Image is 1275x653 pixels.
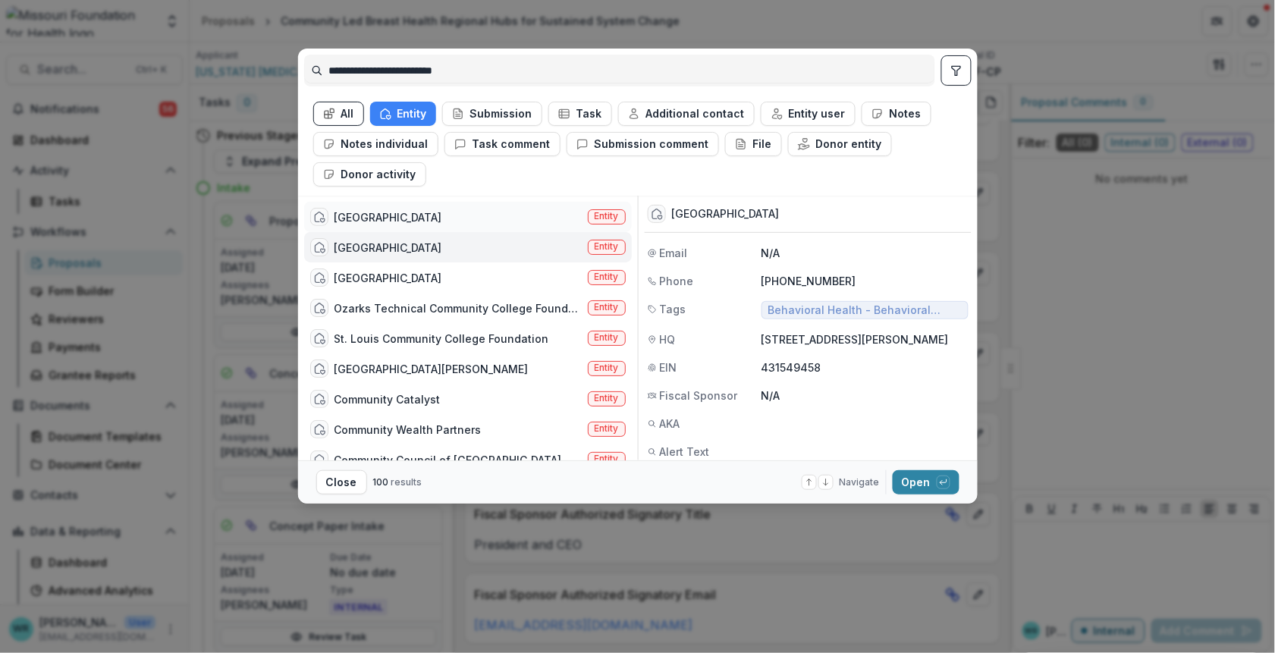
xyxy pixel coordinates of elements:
[334,422,482,438] div: Community Wealth Partners
[334,331,549,347] div: St. Louis Community College Foundation
[595,332,619,343] span: Entity
[316,470,367,494] button: Close
[595,393,619,403] span: Entity
[595,423,619,434] span: Entity
[660,273,694,289] span: Phone
[862,102,931,126] button: Notes
[595,241,619,252] span: Entity
[893,470,959,494] button: Open
[660,388,738,403] span: Fiscal Sponsor
[567,132,719,156] button: Submission comment
[442,102,542,126] button: Submission
[548,102,612,126] button: Task
[660,359,677,375] span: EIN
[660,416,680,432] span: AKA
[762,273,969,289] p: [PHONE_NUMBER]
[370,102,436,126] button: Entity
[334,240,442,256] div: [GEOGRAPHIC_DATA]
[595,302,619,312] span: Entity
[941,55,972,86] button: toggle filters
[373,476,389,488] span: 100
[595,363,619,373] span: Entity
[762,359,969,375] p: 431549458
[660,331,676,347] span: HQ
[444,132,561,156] button: Task comment
[762,331,969,347] p: [STREET_ADDRESS][PERSON_NAME]
[660,444,710,460] span: Alert Text
[618,102,755,126] button: Additional contact
[334,391,441,407] div: Community Catalyst
[595,272,619,282] span: Entity
[313,132,438,156] button: Notes individual
[334,452,562,468] div: Community Council of [GEOGRAPHIC_DATA]
[762,388,969,403] p: N/A
[595,454,619,464] span: Entity
[768,304,962,317] span: Behavioral Health - Behavioral Health ([DATE] - [DATE])
[762,245,969,261] p: N/A
[334,270,442,286] div: [GEOGRAPHIC_DATA]
[761,102,856,126] button: Entity user
[725,132,782,156] button: File
[313,102,364,126] button: All
[788,132,892,156] button: Donor entity
[313,162,426,187] button: Donor activity
[660,245,688,261] span: Email
[391,476,422,488] span: results
[334,300,582,316] div: Ozarks Technical Community College Foundation
[840,476,880,489] span: Navigate
[334,361,529,377] div: [GEOGRAPHIC_DATA][PERSON_NAME]
[660,301,686,317] span: Tags
[672,208,780,221] div: [GEOGRAPHIC_DATA]
[334,209,442,225] div: [GEOGRAPHIC_DATA]
[595,211,619,221] span: Entity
